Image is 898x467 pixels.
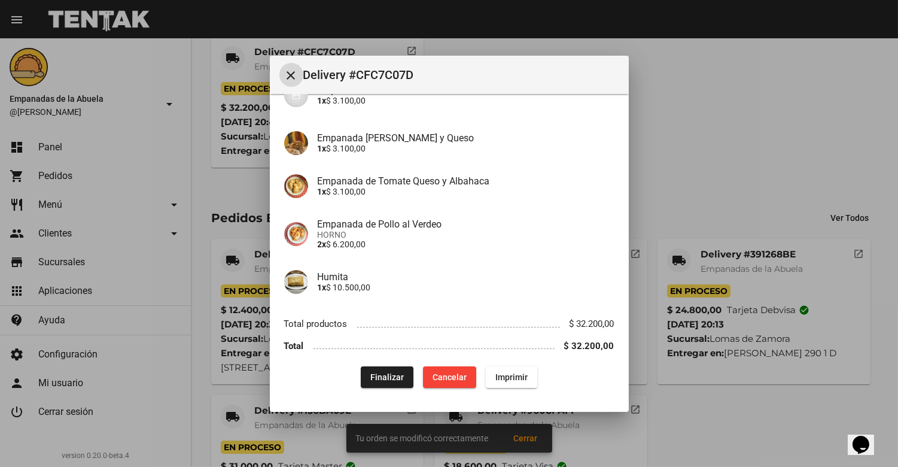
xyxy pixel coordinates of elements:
[303,65,619,84] span: Delivery #CFC7C07D
[423,366,476,388] button: Cancelar
[318,187,327,196] b: 1x
[318,96,327,105] b: 1x
[318,271,614,283] h4: Humita
[279,63,303,87] button: Cerrar
[318,283,327,292] b: 1x
[318,187,614,196] p: $ 3.100,00
[284,335,614,357] li: Total $ 32.200,00
[318,132,614,144] h4: Empanada [PERSON_NAME] y Queso
[318,144,614,153] p: $ 3.100,00
[318,219,614,230] h4: Empanada de Pollo al Verdeo
[318,96,614,105] p: $ 3.100,00
[318,175,614,187] h4: Empanada de Tomate Queso y Albahaca
[284,83,308,107] img: 07c47add-75b0-4ce5-9aba-194f44787723.jpg
[318,239,327,249] b: 2x
[848,419,886,455] iframe: chat widget
[318,144,327,153] b: 1x
[318,230,614,239] span: HORNO
[284,68,299,83] mat-icon: Cerrar
[318,239,614,249] p: $ 6.200,00
[318,283,614,292] p: $ 10.500,00
[284,270,308,294] img: ac458a74-fa02-44b7-9b68-a4de834bc2ab.jpg
[495,372,528,382] span: Imprimir
[284,131,308,155] img: 63b7378a-f0c8-4df4-8df5-8388076827c7.jpg
[284,174,308,198] img: b2392df3-fa09-40df-9618-7e8db6da82b5.jpg
[370,372,404,382] span: Finalizar
[433,372,467,382] span: Cancelar
[361,366,413,388] button: Finalizar
[284,313,614,335] li: Total productos $ 32.200,00
[486,366,537,388] button: Imprimir
[284,222,308,246] img: b535b57a-eb23-4682-a080-b8c53aa6123f.jpg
